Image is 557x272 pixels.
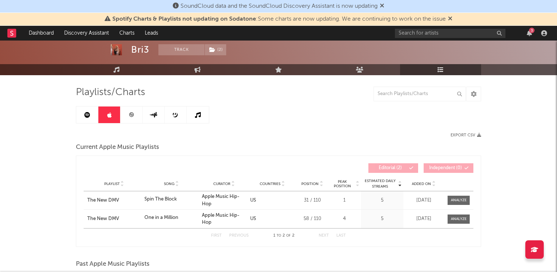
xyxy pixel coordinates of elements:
button: Last [336,234,346,238]
span: of [286,234,291,237]
a: Charts [114,26,140,41]
button: Track [158,44,204,55]
div: 1 2 2 [263,231,304,240]
span: Past Apple Music Playlists [76,260,150,269]
span: SoundCloud data and the SoundCloud Discovery Assistant is now updating [181,3,378,9]
span: Dismiss [380,3,384,9]
span: Spotify Charts & Playlists not updating on Sodatone [112,16,256,22]
button: Next [319,234,329,238]
input: Search for artists [395,29,505,38]
span: to [277,234,281,237]
button: Previous [229,234,249,238]
a: Leads [140,26,163,41]
a: Dashboard [24,26,59,41]
a: Discovery Assistant [59,26,114,41]
button: (2) [205,44,226,55]
button: First [211,234,222,238]
span: ( 2 ) [204,44,227,55]
div: Bri3 [131,44,149,55]
span: Dismiss [448,16,452,22]
div: 3 [529,28,535,33]
span: : Some charts are now updating. We are continuing to work on the issue [112,16,446,22]
button: 3 [527,30,532,36]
